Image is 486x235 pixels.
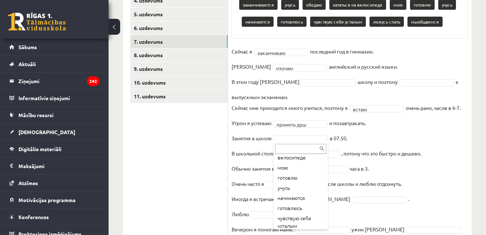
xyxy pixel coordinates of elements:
[275,193,326,203] div: начинаются
[275,163,326,173] div: мою
[275,183,326,193] div: учусь
[275,213,326,231] div: чувствую себя усталым
[275,203,326,213] div: готовлюсь
[275,173,326,183] div: готовлю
